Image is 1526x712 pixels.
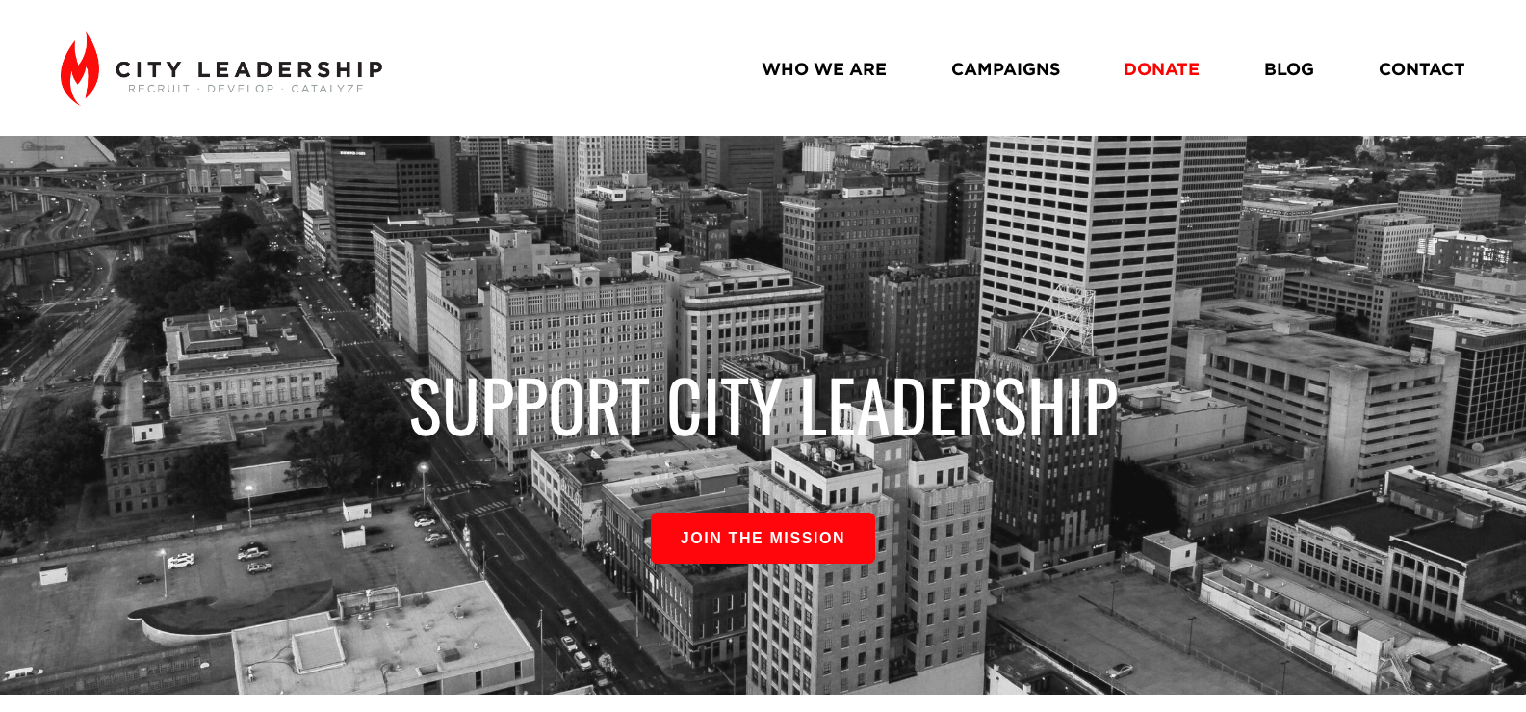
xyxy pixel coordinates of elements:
a: WHO WE ARE [762,51,887,86]
a: BLOG [1264,51,1314,86]
a: DONATE [1124,51,1200,86]
a: CONTACT [1379,51,1465,86]
span: Support City Leadership [408,352,1118,456]
a: CAMPAIGNS [951,51,1060,86]
img: City Leadership - Recruit. Develop. Catalyze. [61,31,381,106]
a: join the mission [651,513,874,564]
